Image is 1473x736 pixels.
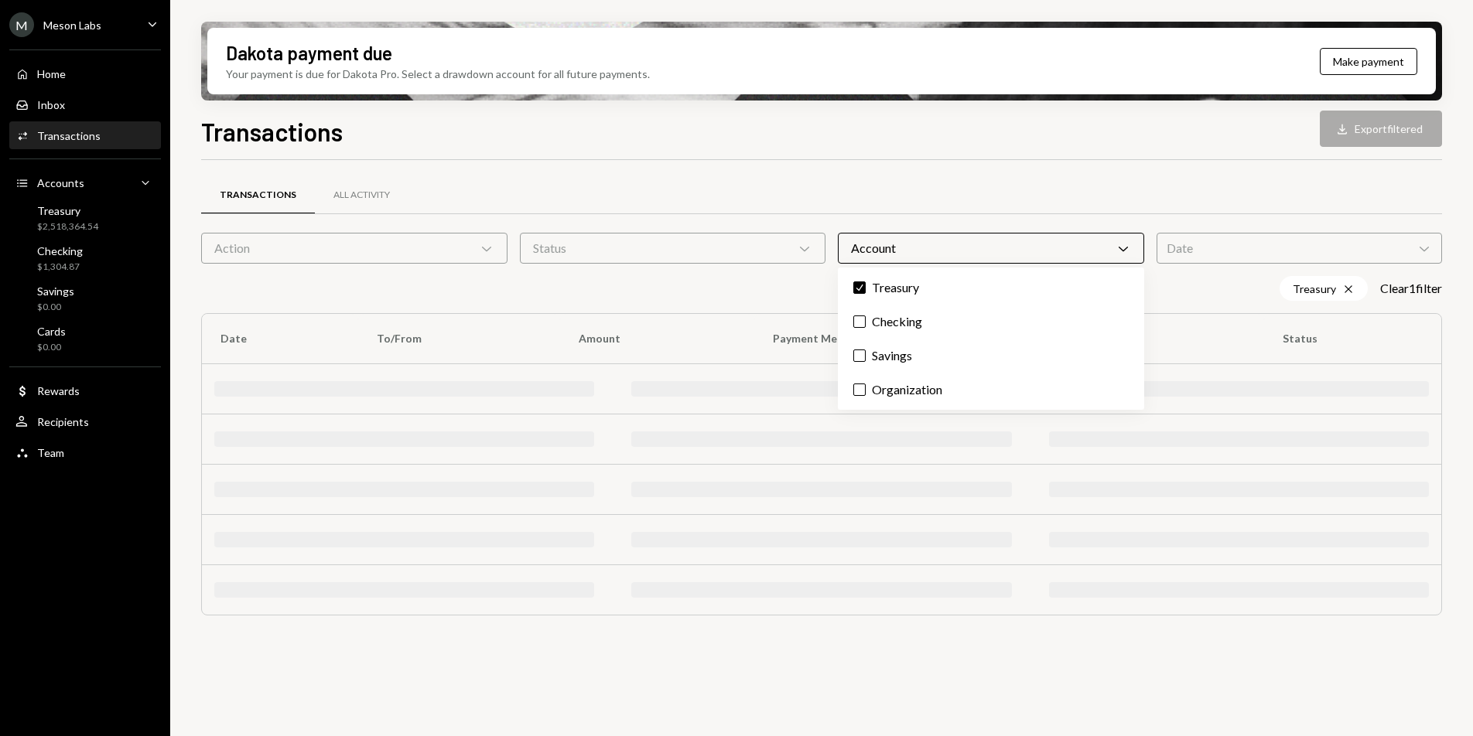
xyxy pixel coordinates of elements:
[37,301,74,314] div: $0.00
[37,129,101,142] div: Transactions
[844,376,1138,404] label: Organization
[1264,314,1441,363] th: Status
[9,320,161,357] a: Cards$0.00
[9,199,161,237] a: Treasury$2,518,364.54
[201,233,508,264] div: Action
[9,240,161,277] a: Checking$1,304.87
[333,189,390,202] div: All Activity
[37,446,64,459] div: Team
[37,341,66,354] div: $0.00
[853,315,866,328] button: Checking
[9,121,161,149] a: Transactions
[37,244,83,257] div: Checking
[844,308,1138,336] label: Checking
[853,281,866,294] button: Treasury
[37,261,83,274] div: $1,304.87
[853,383,866,396] button: Organization
[201,116,343,147] h1: Transactions
[1066,314,1264,363] th: Account
[560,314,754,363] th: Amount
[358,314,560,363] th: To/From
[37,325,66,338] div: Cards
[853,349,866,362] button: Savings
[315,175,408,215] a: All Activity
[1380,281,1442,297] button: Clear1filter
[201,175,315,215] a: Transactions
[9,438,161,466] a: Team
[202,314,358,363] th: Date
[226,66,650,82] div: Your payment is due for Dakota Pro. Select a drawdown account for all future payments.
[9,280,161,317] a: Savings$0.00
[226,40,392,66] div: Dakota payment due
[43,19,101,32] div: Meson Labs
[37,384,80,397] div: Rewards
[37,98,65,111] div: Inbox
[9,60,161,87] a: Home
[37,176,84,189] div: Accounts
[838,233,1144,264] div: Account
[37,204,98,217] div: Treasury
[37,415,89,428] div: Recipients
[220,189,296,202] div: Transactions
[9,377,161,404] a: Rewards
[844,274,1138,302] label: Treasury
[1280,276,1368,301] div: Treasury
[9,407,161,435] a: Recipients
[844,342,1138,370] label: Savings
[1320,48,1417,75] button: Make payment
[9,12,34,37] div: M
[754,314,1067,363] th: Payment Method
[37,67,66,80] div: Home
[9,169,161,196] a: Accounts
[9,90,161,118] a: Inbox
[37,285,74,298] div: Savings
[520,233,826,264] div: Status
[37,220,98,233] div: $2,518,364.54
[1157,233,1442,264] div: Date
